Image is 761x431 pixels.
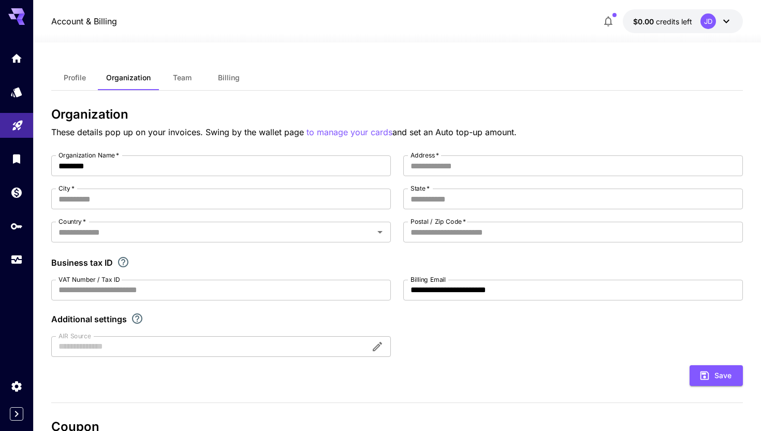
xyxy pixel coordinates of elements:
svg: If you are a business tax registrant, please enter your business tax ID here. [117,256,129,268]
span: and set an Auto top-up amount. [392,127,517,137]
div: $0.00 [633,16,692,27]
button: Save [690,365,743,386]
span: Profile [64,73,86,82]
label: City [58,184,75,193]
span: Team [173,73,192,82]
div: Library [10,152,23,165]
label: Organization Name [58,151,119,160]
h3: Organization [51,107,743,122]
label: Postal / Zip Code [411,217,466,226]
button: $0.00JD [623,9,743,33]
span: These details pop up on your invoices. Swing by the wallet page [51,127,306,137]
p: Additional settings [51,313,127,325]
label: VAT Number / Tax ID [58,275,120,284]
div: Wallet [10,186,23,199]
label: State [411,184,430,193]
label: Address [411,151,439,160]
div: API Keys [10,220,23,233]
span: Billing [218,73,240,82]
button: to manage your cards [306,126,392,139]
label: Billing Email [411,275,446,284]
div: Home [10,52,23,65]
nav: breadcrumb [51,15,117,27]
p: Business tax ID [51,256,113,269]
button: Expand sidebar [10,407,23,421]
button: Open [373,225,387,239]
div: Models [10,85,23,98]
div: Settings [10,380,23,393]
span: credits left [656,17,692,26]
div: JD [700,13,716,29]
svg: Explore additional customization settings [131,312,143,325]
label: AIR Source [58,332,91,340]
a: Account & Billing [51,15,117,27]
span: $0.00 [633,17,656,26]
div: Usage [10,253,23,266]
label: Country [58,217,86,226]
div: Playground [11,116,24,128]
span: Organization [106,73,151,82]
